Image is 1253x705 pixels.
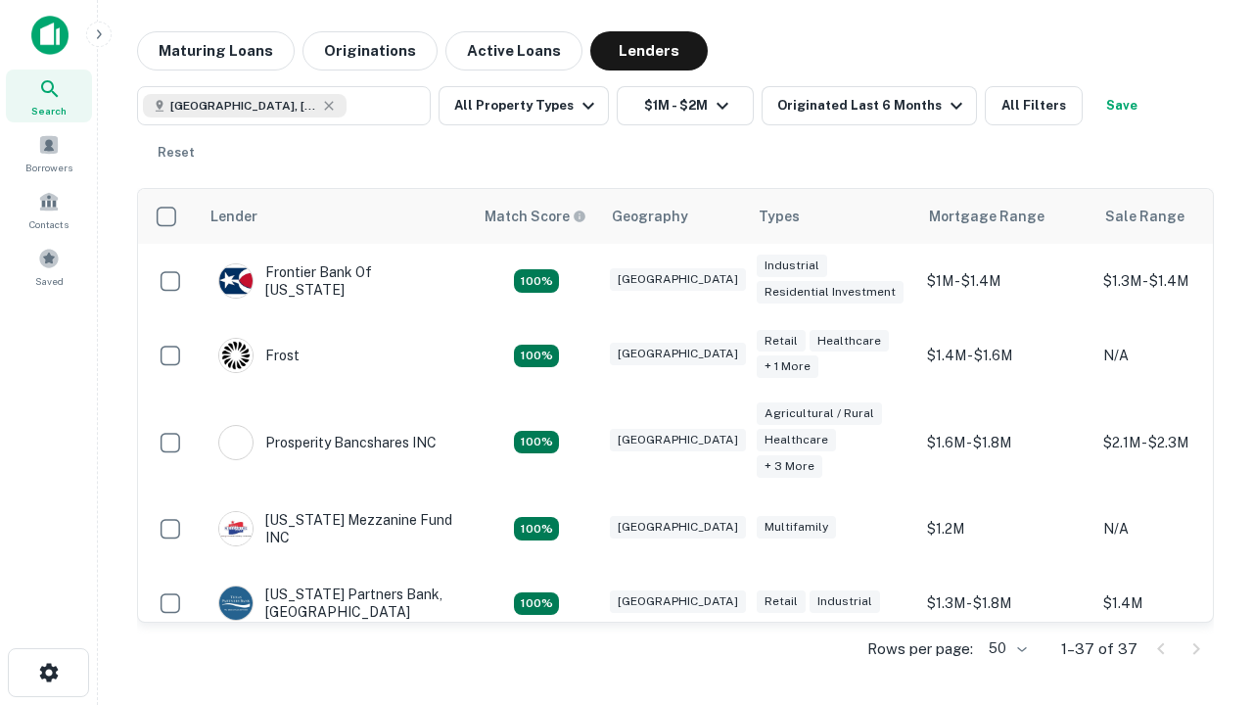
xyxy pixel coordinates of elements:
[29,216,69,232] span: Contacts
[929,205,1044,228] div: Mortgage Range
[514,517,559,540] div: Matching Properties: 5, hasApolloMatch: undefined
[219,264,253,298] img: picture
[985,86,1083,125] button: All Filters
[485,206,582,227] h6: Match Score
[170,97,317,115] span: [GEOGRAPHIC_DATA], [GEOGRAPHIC_DATA], [GEOGRAPHIC_DATA]
[917,393,1093,492] td: $1.6M - $1.8M
[757,355,818,378] div: + 1 more
[757,429,836,451] div: Healthcare
[514,269,559,293] div: Matching Properties: 4, hasApolloMatch: undefined
[473,189,600,244] th: Capitalize uses an advanced AI algorithm to match your search with the best lender. The match sco...
[514,592,559,616] div: Matching Properties: 4, hasApolloMatch: undefined
[759,205,800,228] div: Types
[610,343,746,365] div: [GEOGRAPHIC_DATA]
[917,318,1093,393] td: $1.4M - $1.6M
[617,86,754,125] button: $1M - $2M
[218,425,437,460] div: Prosperity Bancshares INC
[917,189,1093,244] th: Mortgage Range
[219,587,253,620] img: picture
[747,189,917,244] th: Types
[485,206,586,227] div: Capitalize uses an advanced AI algorithm to match your search with the best lender. The match sco...
[610,268,746,291] div: [GEOGRAPHIC_DATA]
[219,512,253,545] img: picture
[6,240,92,293] a: Saved
[210,205,257,228] div: Lender
[757,516,836,539] div: Multifamily
[35,273,64,289] span: Saved
[757,402,882,425] div: Agricultural / Rural
[219,426,253,459] img: picture
[917,244,1093,318] td: $1M - $1.4M
[302,31,438,70] button: Originations
[777,94,968,117] div: Originated Last 6 Months
[137,31,295,70] button: Maturing Loans
[810,330,889,352] div: Healthcare
[199,189,473,244] th: Lender
[514,345,559,368] div: Matching Properties: 4, hasApolloMatch: undefined
[810,590,880,613] div: Industrial
[6,126,92,179] a: Borrowers
[917,492,1093,566] td: $1.2M
[610,429,746,451] div: [GEOGRAPHIC_DATA]
[612,205,688,228] div: Geography
[757,455,822,478] div: + 3 more
[445,31,582,70] button: Active Loans
[218,263,453,299] div: Frontier Bank Of [US_STATE]
[439,86,609,125] button: All Property Types
[219,339,253,372] img: picture
[31,103,67,118] span: Search
[25,160,72,175] span: Borrowers
[218,338,300,373] div: Frost
[757,590,806,613] div: Retail
[867,637,973,661] p: Rows per page:
[6,70,92,122] a: Search
[590,31,708,70] button: Lenders
[762,86,977,125] button: Originated Last 6 Months
[1061,637,1137,661] p: 1–37 of 37
[610,590,746,613] div: [GEOGRAPHIC_DATA]
[981,634,1030,663] div: 50
[1105,205,1184,228] div: Sale Range
[610,516,746,539] div: [GEOGRAPHIC_DATA]
[1091,86,1153,125] button: Save your search to get updates of matches that match your search criteria.
[757,255,827,277] div: Industrial
[600,189,747,244] th: Geography
[218,511,453,546] div: [US_STATE] Mezzanine Fund INC
[6,183,92,236] a: Contacts
[218,586,453,621] div: [US_STATE] Partners Bank, [GEOGRAPHIC_DATA]
[1155,486,1253,580] iframe: Chat Widget
[757,330,806,352] div: Retail
[145,133,208,172] button: Reset
[757,281,904,304] div: Residential Investment
[917,566,1093,640] td: $1.3M - $1.8M
[514,431,559,454] div: Matching Properties: 6, hasApolloMatch: undefined
[31,16,69,55] img: capitalize-icon.png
